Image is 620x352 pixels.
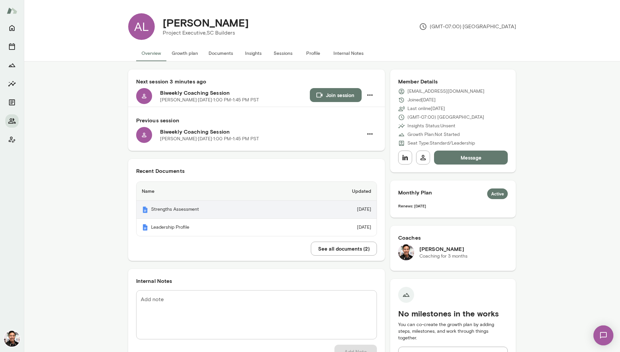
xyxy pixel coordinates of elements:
h6: Biweekly Coaching Session [160,89,310,97]
div: AL [128,13,155,40]
img: Mento [142,206,148,213]
p: (GMT-07:00) [GEOGRAPHIC_DATA] [407,114,484,121]
button: Growth Plan [5,59,19,72]
button: Overview [136,45,166,61]
p: [EMAIL_ADDRESS][DOMAIN_NAME] [407,88,485,95]
button: Internal Notes [328,45,369,61]
p: [PERSON_NAME] · [DATE] · 1:00 PM-1:45 PM PST [160,97,259,103]
img: Mento [7,4,17,17]
button: Profile [298,45,328,61]
img: Mento [142,224,148,231]
button: Insights [238,45,268,61]
th: Name [136,182,303,201]
button: Join session [310,88,362,102]
p: Seat Type: Standard/Leadership [407,140,475,147]
h6: Previous session [136,116,377,124]
h6: Member Details [398,77,508,85]
p: Project Executive, SC Builders [163,29,249,37]
button: Growth plan [166,45,203,61]
p: Last online [DATE] [407,105,445,112]
button: Home [5,21,19,35]
button: Insights [5,77,19,90]
h4: [PERSON_NAME] [163,16,249,29]
th: Updated [303,182,376,201]
button: Sessions [268,45,298,61]
p: Coaching for 3 months [419,253,468,260]
img: Albert Villarde [398,244,414,260]
p: (GMT-07:00) [GEOGRAPHIC_DATA] [419,23,516,31]
button: Members [5,114,19,128]
h6: Next session 3 minutes ago [136,77,377,85]
h6: Internal Notes [136,277,377,285]
span: Renews: [DATE] [398,203,426,208]
img: Albert Villarde [4,331,20,347]
h6: [PERSON_NAME] [419,245,468,253]
button: Sessions [5,40,19,53]
span: Active [487,191,508,197]
td: [DATE] [303,219,376,236]
h6: Monthly Plan [398,188,508,199]
p: Insights Status: Unsent [407,123,455,129]
h5: No milestones in the works [398,308,508,319]
h6: Biweekly Coaching Session [160,128,363,136]
p: Growth Plan: Not Started [407,131,460,138]
button: Documents [203,45,238,61]
p: You can co-create the growth plan by adding steps, milestones, and work through things together. [398,321,508,341]
th: Strengths Assessment [136,201,303,219]
th: Leadership Profile [136,219,303,236]
p: [PERSON_NAME] · [DATE] · 1:00 PM-1:45 PM PST [160,136,259,142]
button: Client app [5,133,19,146]
h6: Coaches [398,234,508,242]
td: [DATE] [303,201,376,219]
button: Documents [5,96,19,109]
h6: Recent Documents [136,167,377,175]
button: Message [434,151,508,165]
button: See all documents (2) [311,242,377,256]
p: Joined [DATE] [407,97,436,103]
